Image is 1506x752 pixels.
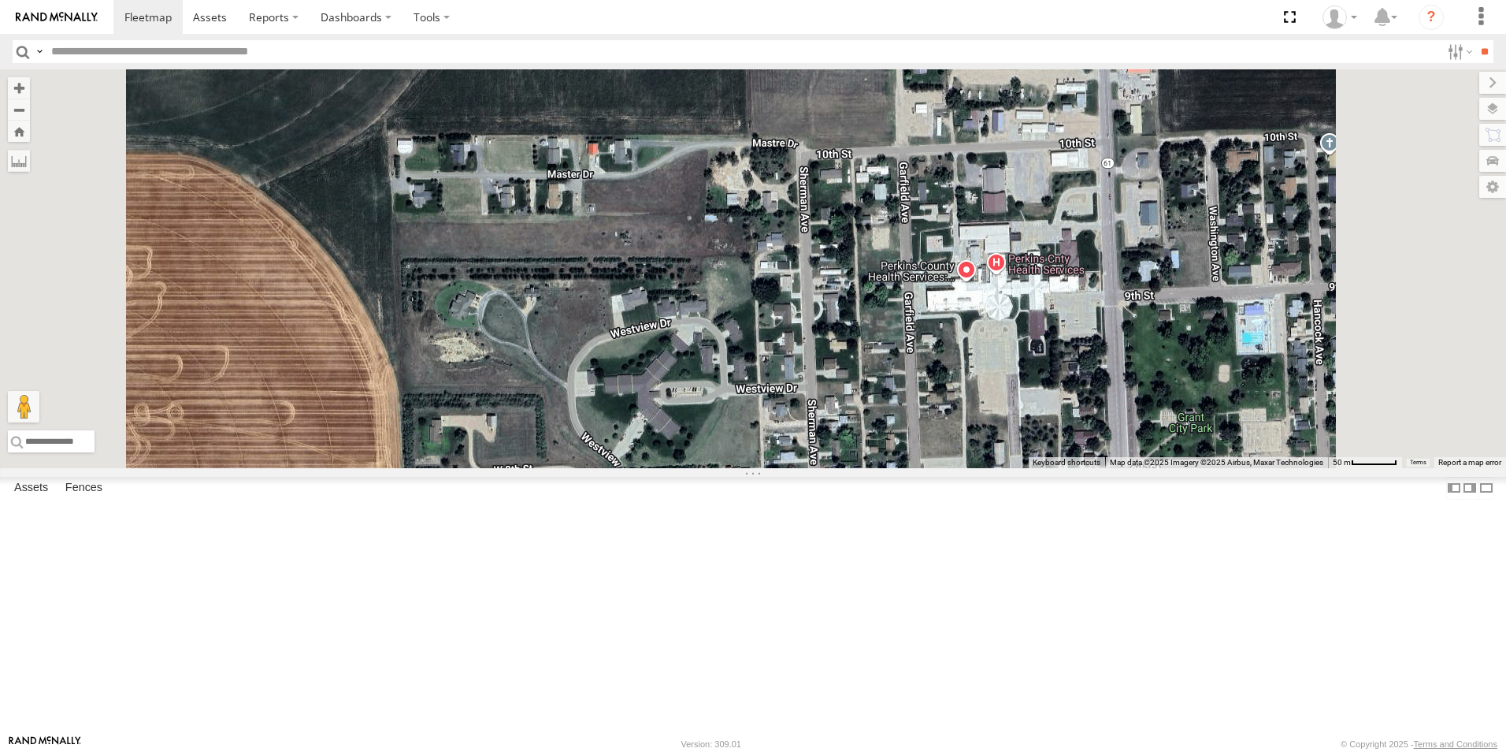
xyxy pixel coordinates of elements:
[1446,477,1462,500] label: Dock Summary Table to the Left
[1414,739,1497,749] a: Terms and Conditions
[1479,176,1506,198] label: Map Settings
[1110,458,1323,467] span: Map data ©2025 Imagery ©2025 Airbus, Maxar Technologies
[1333,458,1351,467] span: 50 m
[1410,460,1426,466] a: Terms (opens in new tab)
[681,739,741,749] div: Version: 309.01
[1478,477,1494,500] label: Hide Summary Table
[33,40,46,63] label: Search Query
[8,121,30,142] button: Zoom Home
[1033,457,1100,468] button: Keyboard shortcuts
[1441,40,1475,63] label: Search Filter Options
[9,736,81,752] a: Visit our Website
[1317,6,1363,29] div: Al Bahnsen
[1328,457,1402,468] button: Map Scale: 50 m per 55 pixels
[1438,458,1501,467] a: Report a map error
[8,391,39,423] button: Drag Pegman onto the map to open Street View
[6,477,56,499] label: Assets
[8,77,30,99] button: Zoom in
[1419,5,1444,30] i: ?
[16,12,98,23] img: rand-logo.svg
[8,99,30,121] button: Zoom out
[57,477,110,499] label: Fences
[1341,739,1497,749] div: © Copyright 2025 -
[8,150,30,172] label: Measure
[1462,477,1478,500] label: Dock Summary Table to the Right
